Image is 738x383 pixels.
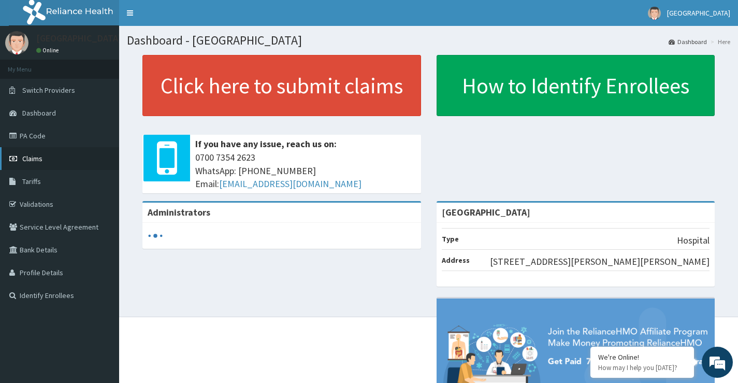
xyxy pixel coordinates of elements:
b: Administrators [148,206,210,218]
p: How may I help you today? [598,363,686,372]
div: We're Online! [598,352,686,362]
svg: audio-loading [148,228,163,244]
b: Type [442,234,459,244]
h1: Dashboard - [GEOGRAPHIC_DATA] [127,34,730,47]
img: User Image [648,7,661,20]
img: User Image [5,31,28,54]
b: If you have any issue, reach us on: [195,138,337,150]
span: 0700 7354 2623 WhatsApp: [PHONE_NUMBER] Email: [195,151,416,191]
li: Here [708,37,730,46]
p: [GEOGRAPHIC_DATA] [36,34,122,43]
p: Hospital [677,234,710,247]
a: How to Identify Enrollees [437,55,715,116]
span: Claims [22,154,42,163]
span: [GEOGRAPHIC_DATA] [667,8,730,18]
a: Online [36,47,61,54]
p: [STREET_ADDRESS][PERSON_NAME][PERSON_NAME] [490,255,710,268]
span: Dashboard [22,108,56,118]
a: Dashboard [669,37,707,46]
span: Tariffs [22,177,41,186]
span: Switch Providers [22,86,75,95]
b: Address [442,256,470,265]
a: Click here to submit claims [142,55,421,116]
a: [EMAIL_ADDRESS][DOMAIN_NAME] [219,178,361,190]
strong: [GEOGRAPHIC_DATA] [442,206,530,218]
